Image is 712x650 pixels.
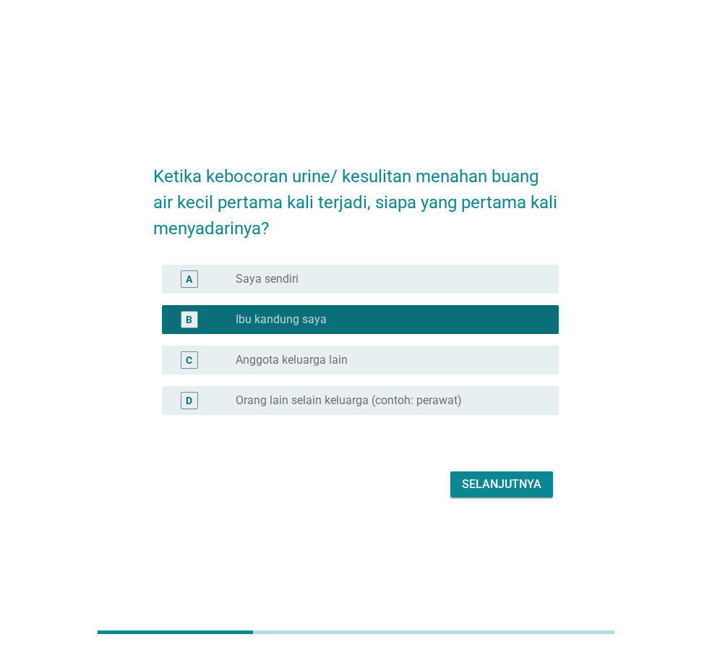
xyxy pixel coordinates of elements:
[186,393,192,408] div: D
[236,393,462,408] label: Orang lain selain keluarga (contoh: perawat)
[153,149,559,241] h2: Ketika kebocoran urine/ kesulitan menahan buang air kecil pertama kali terjadi, siapa yang pertam...
[450,471,553,497] button: Selanjutnya
[236,272,299,286] label: Saya sendiri
[462,476,541,493] div: Selanjutnya
[186,312,192,327] div: B
[236,312,327,327] label: Ibu kandung saya
[236,353,348,367] label: Anggota keluarga lain
[186,271,192,286] div: A
[186,352,192,367] div: C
